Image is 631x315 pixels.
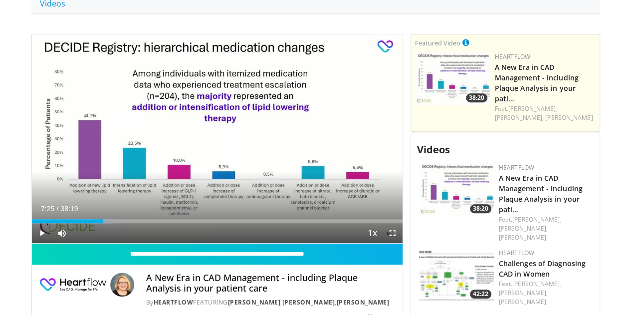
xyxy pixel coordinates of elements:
[32,34,403,244] video-js: Video Player
[32,223,52,243] button: Play
[512,280,561,288] a: [PERSON_NAME],
[415,52,490,105] a: 38:20
[466,93,487,102] span: 38:20
[499,298,546,306] a: [PERSON_NAME]
[499,163,535,172] a: Heartflow
[495,104,596,122] div: Feat.
[146,298,395,307] div: By FEATURING , ,
[337,298,390,307] a: [PERSON_NAME]
[419,163,494,216] img: 738d0e2d-290f-4d89-8861-908fb8b721dc.150x105_q85_crop-smart_upscale.jpg
[470,290,491,299] span: 42:22
[499,224,548,233] a: [PERSON_NAME],
[499,280,592,307] div: Feat.
[419,249,494,301] img: 65719914-b9df-436f-8749-217792de2567.150x105_q85_crop-smart_upscale.jpg
[499,233,546,242] a: [PERSON_NAME]
[154,298,194,307] a: Heartflow
[495,113,544,122] a: [PERSON_NAME],
[57,205,59,213] span: /
[470,204,491,213] span: 38:20
[32,219,403,223] div: Progress Bar
[40,273,106,297] img: Heartflow
[499,259,586,279] a: Challenges of Diagnosing CAD in Women
[499,215,592,242] div: Feat.
[383,223,403,243] button: Fullscreen
[419,163,494,216] a: 38:20
[508,104,557,113] a: [PERSON_NAME],
[415,52,490,105] img: 738d0e2d-290f-4d89-8861-908fb8b721dc.150x105_q85_crop-smart_upscale.jpg
[415,38,460,47] small: Featured Video
[417,143,450,156] span: Videos
[495,62,579,103] a: A New Era in CAD Management - including Plaque Analysis in your pati…
[52,223,72,243] button: Mute
[110,273,134,297] img: Avatar
[60,205,78,213] span: 38:19
[499,289,548,297] a: [PERSON_NAME],
[41,205,54,213] span: 7:25
[499,249,535,257] a: Heartflow
[419,249,494,301] a: 42:22
[228,298,281,307] a: [PERSON_NAME]
[146,273,395,294] h4: A New Era in CAD Management - including Plaque Analysis in your patient care
[495,52,531,61] a: Heartflow
[512,215,561,224] a: [PERSON_NAME],
[363,223,383,243] button: Playback Rate
[499,173,583,214] a: A New Era in CAD Management - including Plaque Analysis in your pati…
[545,113,593,122] a: [PERSON_NAME]
[282,298,335,307] a: [PERSON_NAME]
